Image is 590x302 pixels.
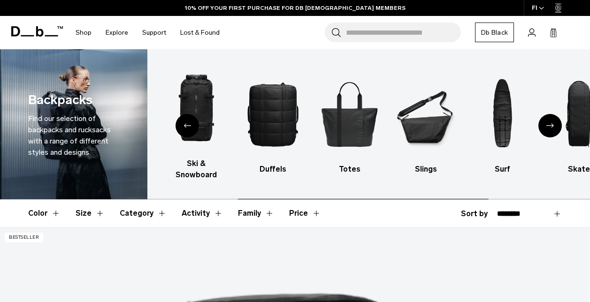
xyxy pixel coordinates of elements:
[166,63,226,181] li: 3 / 10
[90,69,150,159] img: Db
[185,4,406,12] a: 10% OFF YOUR FIRST PURCHASE FOR DB [DEMOGRAPHIC_DATA] MEMBERS
[180,16,220,49] a: Lost & Found
[69,16,227,49] nav: Main Navigation
[166,63,226,153] img: Db
[396,164,456,175] h3: Slings
[319,69,379,175] a: Db Totes
[243,69,303,159] img: Db
[142,16,166,49] a: Support
[319,69,379,159] img: Db
[176,114,199,137] div: Previous slide
[243,164,303,175] h3: Duffels
[473,69,533,175] li: 7 / 10
[106,16,128,49] a: Explore
[90,69,150,175] a: Db Luggage
[238,200,274,227] button: Toggle Filter
[473,69,533,175] a: Db Surf
[28,114,111,157] span: Find our selection of backpacks and rucksacks with a range of different styles and designs.
[243,69,303,175] li: 4 / 10
[90,69,150,175] li: 2 / 10
[76,16,92,49] a: Shop
[396,69,456,175] li: 6 / 10
[319,164,379,175] h3: Totes
[475,23,514,42] a: Db Black
[396,69,456,175] a: Db Slings
[5,233,43,242] p: Bestseller
[396,69,456,159] img: Db
[182,200,223,227] button: Toggle Filter
[538,114,562,137] div: Next slide
[319,69,379,175] li: 5 / 10
[473,69,533,159] img: Db
[166,63,226,181] a: Db Ski & Snowboard
[166,158,226,181] h3: Ski & Snowboard
[120,200,167,227] button: Toggle Filter
[473,164,533,175] h3: Surf
[76,200,105,227] button: Toggle Filter
[289,200,321,227] button: Toggle Price
[90,164,150,175] h3: Luggage
[28,200,61,227] button: Toggle Filter
[28,91,92,110] h1: Backpacks
[243,69,303,175] a: Db Duffels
